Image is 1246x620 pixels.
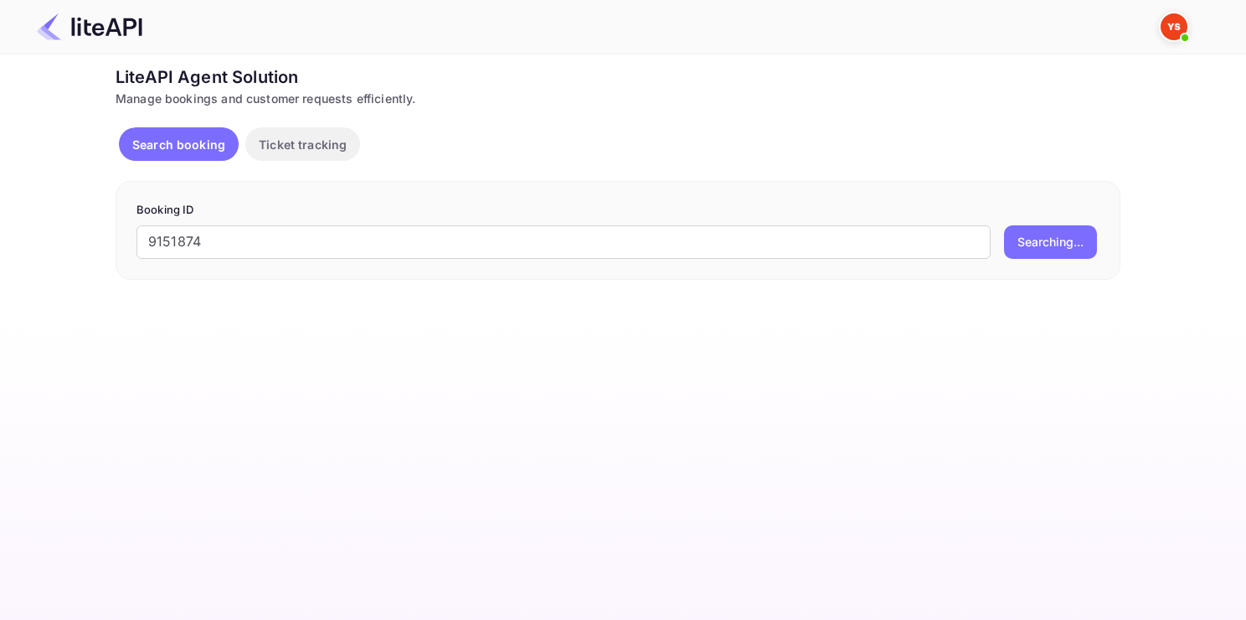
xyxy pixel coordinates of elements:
[136,202,1099,219] p: Booking ID
[1004,225,1097,259] button: Searching...
[259,136,347,153] p: Ticket tracking
[136,225,991,259] input: Enter Booking ID (e.g., 63782194)
[1161,13,1187,40] img: Yandex Support
[116,65,1120,90] div: LiteAPI Agent Solution
[132,136,225,153] p: Search booking
[116,90,1120,107] div: Manage bookings and customer requests efficiently.
[37,13,142,40] img: LiteAPI Logo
